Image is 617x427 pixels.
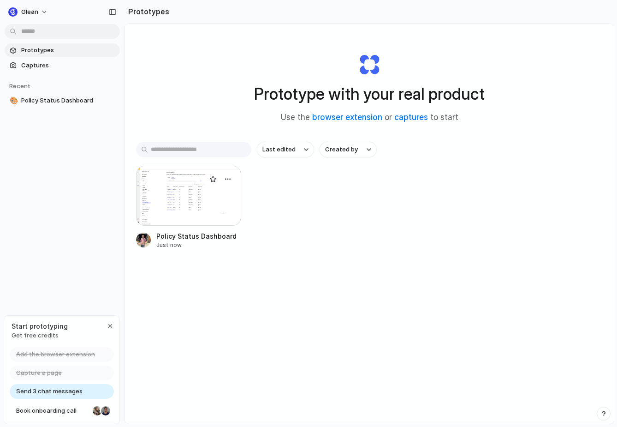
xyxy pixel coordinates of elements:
[136,166,241,249] a: Policy Status DashboardPolicy Status DashboardJust now
[5,59,120,72] a: Captures
[394,113,428,122] a: captures
[320,142,377,157] button: Created by
[12,321,68,331] span: Start prototyping
[9,82,30,90] span: Recent
[281,112,458,124] span: Use the or to start
[21,46,116,55] span: Prototypes
[16,350,95,359] span: Add the browser extension
[257,142,314,157] button: Last edited
[12,331,68,340] span: Get free credits
[156,241,237,249] div: Just now
[312,113,382,122] a: browser extension
[21,61,116,70] span: Captures
[21,7,38,17] span: Glean
[5,43,120,57] a: Prototypes
[16,387,83,396] span: Send 3 chat messages
[100,405,111,416] div: Christian Iacullo
[254,82,485,106] h1: Prototype with your real product
[10,403,114,418] a: Book onboarding call
[262,145,296,154] span: Last edited
[10,96,16,106] div: 🎨
[8,96,18,105] button: 🎨
[21,96,116,105] span: Policy Status Dashboard
[16,406,89,415] span: Book onboarding call
[325,145,358,154] span: Created by
[125,6,169,17] h2: Prototypes
[156,231,237,241] div: Policy Status Dashboard
[5,5,53,19] button: Glean
[92,405,103,416] div: Nicole Kubica
[5,94,120,108] a: 🎨Policy Status Dashboard
[16,368,62,378] span: Capture a page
